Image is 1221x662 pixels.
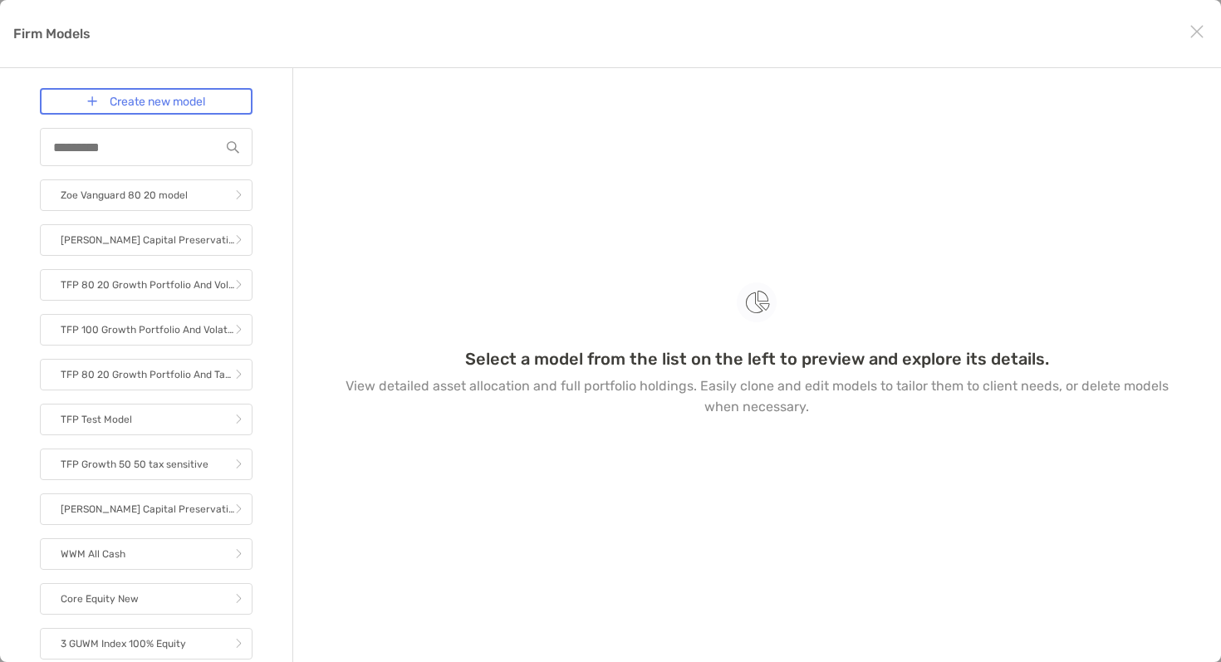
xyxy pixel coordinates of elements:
[465,349,1049,369] h3: Select a model from the list on the left to preview and explore its details.
[40,493,253,525] a: [PERSON_NAME] Capital Preservation
[40,628,253,660] a: 3 GUWM Index 100% Equity
[61,275,235,296] p: TFP 80 20 Growth Portfolio And Volatility Tolerance
[61,320,235,341] p: TFP 100 Growth Portfolio And Volatility Tolerance
[61,185,188,206] p: Zoe Vanguard 80 20 model
[61,365,235,385] p: TFP 80 20 Growth Portfolio And Tax Sensitive
[227,141,238,154] img: input icon
[40,88,253,115] a: Create new model
[61,544,125,565] p: WWM All Cash
[61,454,208,475] p: TFP Growth 50 50 tax sensitive
[40,224,253,256] a: [PERSON_NAME] Capital Preservation
[61,634,186,655] p: 3 GUWM Index 100% Equity
[40,449,253,480] a: TFP Growth 50 50 tax sensitive
[1184,20,1209,45] button: Close modal
[61,409,132,430] p: TFP Test Model
[333,375,1181,417] p: View detailed asset allocation and full portfolio holdings. Easily clone and edit models to tailo...
[40,269,253,301] a: TFP 80 20 Growth Portfolio And Volatility Tolerance
[40,583,253,615] a: Core Equity New
[40,404,253,435] a: TFP Test Model
[40,314,253,346] a: TFP 100 Growth Portfolio And Volatility Tolerance
[40,538,253,570] a: WWM All Cash
[13,23,91,44] p: Firm Models
[61,589,139,610] p: Core Equity New
[61,230,235,251] p: [PERSON_NAME] Capital Preservation
[61,499,235,520] p: [PERSON_NAME] Capital Preservation
[40,359,253,390] a: TFP 80 20 Growth Portfolio And Tax Sensitive
[40,179,253,211] a: Zoe Vanguard 80 20 model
